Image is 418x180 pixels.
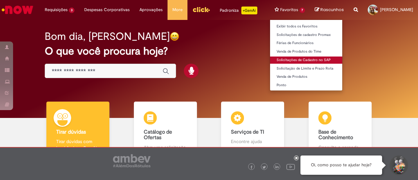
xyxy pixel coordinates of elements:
[300,155,382,175] div: Oi, como posso te ajudar hoje?
[270,40,342,47] a: Férias de Funcionários
[275,165,279,169] img: logo_footer_linkedin.png
[84,7,130,13] span: Despesas Corporativas
[270,31,342,39] a: Solicitações de cadastro Promax
[270,65,342,72] a: Solicitação de Limite e Prazo Rota
[270,73,342,80] a: Venda de Produtos
[113,154,151,167] img: logo_footer_ambev_rotulo_gray.png
[286,162,295,171] img: logo_footer_youtube.png
[320,7,344,13] span: Rascunhos
[144,144,187,151] p: Abra uma solicitação
[56,138,100,151] p: Tirar dúvidas com Lupi Assist e Gen Ai
[241,7,257,14] p: +GenAi
[318,129,353,141] b: Base de Conhecimento
[270,48,342,55] a: Venda de Produtos do Time
[270,57,342,64] a: Solicitações de Cadastro no SAP
[270,23,342,30] a: Exibir todos os Favoritos
[69,8,74,13] span: 3
[56,129,86,135] b: Tirar dúvidas
[172,7,183,13] span: More
[280,7,298,13] span: Favoritos
[45,45,373,57] h2: O que você procura hoje?
[170,32,179,41] img: happy-face.png
[34,102,122,158] a: Tirar dúvidas Tirar dúvidas com Lupi Assist e Gen Ai
[220,7,257,14] div: Padroniza
[270,82,342,89] a: Ponto
[209,102,297,158] a: Serviços de TI Encontre ajuda
[1,3,34,16] img: ServiceNow
[231,129,264,135] b: Serviços de TI
[299,8,305,13] span: 7
[315,7,344,13] a: Rascunhos
[270,20,343,91] ul: Favoritos
[297,102,384,158] a: Base de Conhecimento Consulte e aprenda
[318,144,362,151] p: Consulte e aprenda
[139,7,163,13] span: Aprovações
[263,166,266,169] img: logo_footer_twitter.png
[45,31,170,42] h2: Bom dia, [PERSON_NAME]
[380,7,413,12] span: [PERSON_NAME]
[122,102,209,158] a: Catálogo de Ofertas Abra uma solicitação
[45,7,68,13] span: Requisições
[250,166,253,169] img: logo_footer_facebook.png
[144,129,172,141] b: Catálogo de Ofertas
[389,155,408,175] button: Iniciar Conversa de Suporte
[192,5,210,14] img: click_logo_yellow_360x200.png
[231,138,274,145] p: Encontre ajuda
